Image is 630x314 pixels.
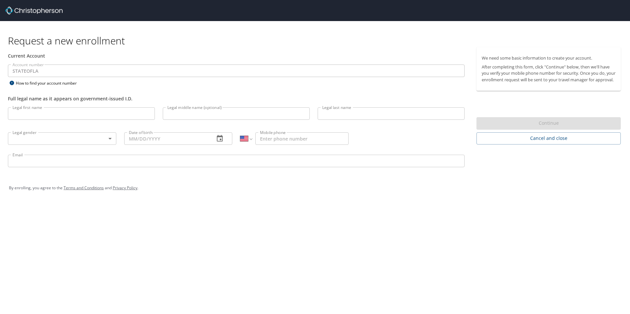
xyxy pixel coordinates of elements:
input: MM/DD/YYYY [124,132,210,145]
span: Cancel and close [482,134,616,143]
h1: Request a new enrollment [8,34,626,47]
div: By enrolling, you agree to the and . [9,180,621,196]
div: Current Account [8,52,465,59]
div: ​ [8,132,116,145]
div: Full legal name as it appears on government-issued I.D. [8,95,465,102]
div: How to find your account number [8,79,90,87]
input: Enter phone number [255,132,349,145]
p: After completing this form, click "Continue" below, then we'll have you verify your mobile phone ... [482,64,616,83]
img: cbt logo [5,7,63,14]
a: Terms and Conditions [64,185,104,191]
p: We need some basic information to create your account. [482,55,616,61]
a: Privacy Policy [113,185,137,191]
button: Cancel and close [476,132,621,144]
